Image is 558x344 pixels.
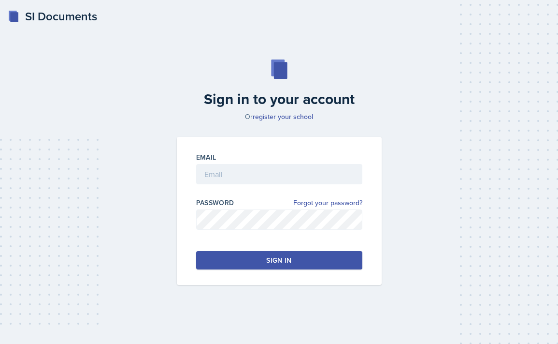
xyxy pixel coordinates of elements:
label: Password [196,198,234,208]
input: Email [196,164,362,184]
div: Sign in [266,255,291,265]
button: Sign in [196,251,362,269]
label: Email [196,152,216,162]
h2: Sign in to your account [171,90,387,108]
a: Forgot your password? [293,198,362,208]
a: register your school [253,112,313,121]
p: Or [171,112,387,121]
a: SI Documents [8,8,97,25]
